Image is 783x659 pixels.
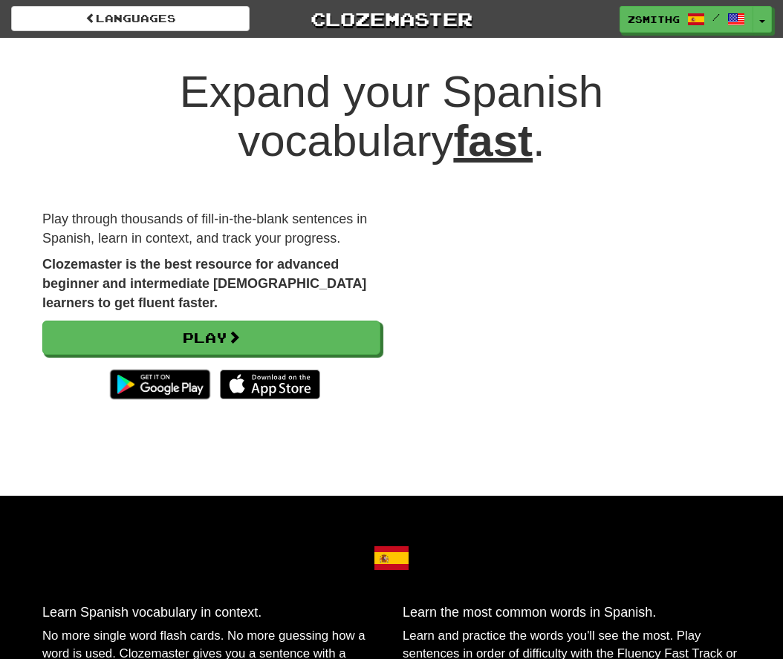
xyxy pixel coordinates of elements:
a: Languages [11,6,250,31]
img: Download_on_the_App_Store_Badge_US-UK_135x40-25178aeef6eb6b83b96f5f2d004eda3bffbb37122de64afbaef7... [220,370,320,399]
strong: Clozemaster is the best resource for advanced beginner and intermediate [DEMOGRAPHIC_DATA] learne... [42,257,366,309]
a: Play [42,321,380,355]
h1: Expand your Spanish vocabulary . [42,68,741,165]
h3: Learn Spanish vocabulary in context. [42,606,380,620]
p: Play through thousands of fill-in-the-blank sentences in Spanish, learn in context, and track you... [42,210,380,248]
a: Clozemaster [272,6,510,32]
span: zsmithg [628,13,680,26]
span: / [712,12,720,22]
u: fast [453,116,533,165]
h3: Learn the most common words in Spanish. [403,606,741,620]
img: Get it on Google Play [103,362,218,407]
a: zsmithg / [620,6,753,33]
